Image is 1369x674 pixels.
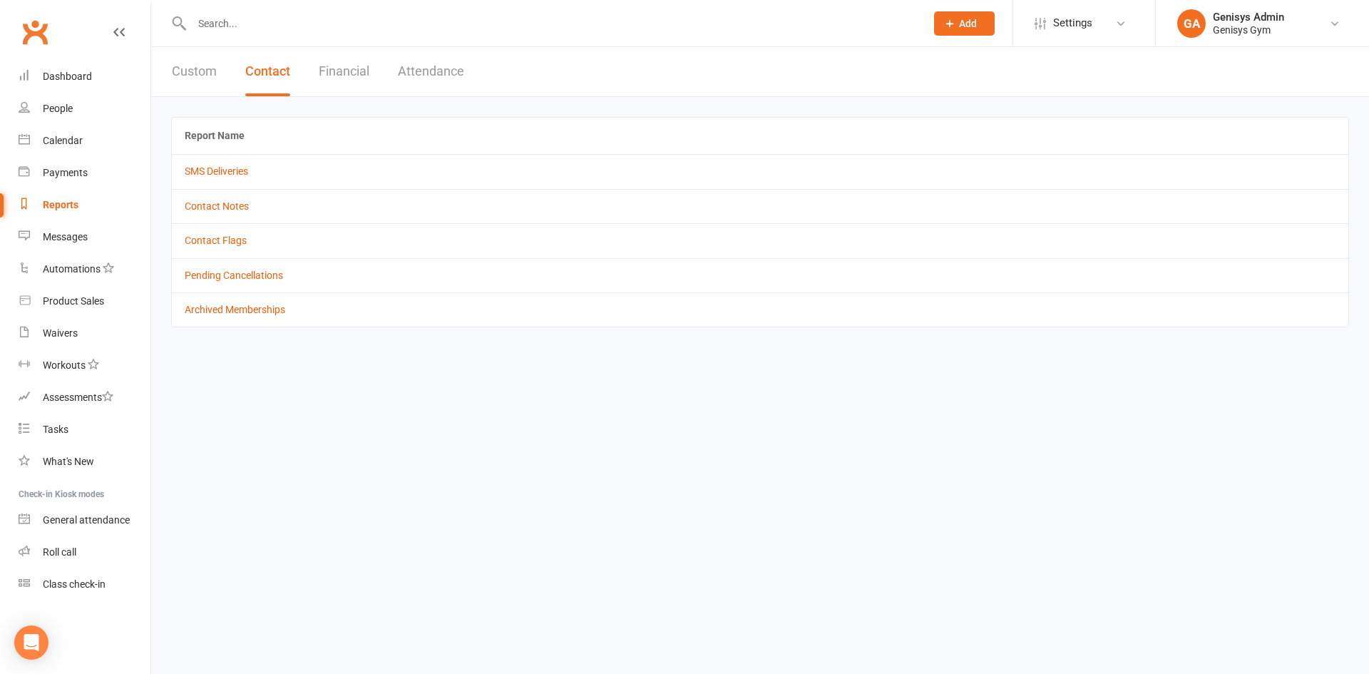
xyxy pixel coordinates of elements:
a: Dashboard [19,61,150,93]
div: Assessments [43,392,113,403]
a: Waivers [19,317,150,349]
a: Class kiosk mode [19,568,150,601]
button: Attendance [398,47,464,96]
div: Messages [43,231,88,242]
a: Roll call [19,536,150,568]
div: Roll call [43,546,76,558]
button: Custom [172,47,217,96]
button: Add [934,11,995,36]
div: Calendar [43,135,83,146]
div: What's New [43,456,94,467]
div: Reports [43,199,78,210]
a: Pending Cancellations [185,270,283,281]
a: What's New [19,446,150,478]
a: Payments [19,157,150,189]
a: General attendance kiosk mode [19,504,150,536]
a: Product Sales [19,285,150,317]
div: Waivers [43,327,78,339]
div: Genisys Gym [1213,24,1284,36]
a: Contact Notes [185,200,249,212]
div: Dashboard [43,71,92,82]
div: Automations [43,263,101,275]
button: Contact [245,47,290,96]
div: General attendance [43,514,130,526]
a: Clubworx [17,14,53,50]
th: Report Name [172,118,1348,154]
div: Class check-in [43,578,106,590]
div: Genisys Admin [1213,11,1284,24]
a: Messages [19,221,150,253]
div: Product Sales [43,295,104,307]
span: Add [959,18,977,29]
div: Open Intercom Messenger [14,626,48,660]
div: Workouts [43,359,86,371]
a: Contact Flags [185,235,247,246]
a: Calendar [19,125,150,157]
div: GA [1177,9,1206,38]
div: Payments [43,167,88,178]
a: Reports [19,189,150,221]
a: Archived Memberships [185,304,285,315]
a: SMS Deliveries [185,165,248,177]
a: People [19,93,150,125]
div: Tasks [43,424,68,435]
div: People [43,103,73,114]
a: Workouts [19,349,150,382]
a: Assessments [19,382,150,414]
input: Search... [188,14,916,34]
span: Settings [1053,7,1092,39]
a: Tasks [19,414,150,446]
button: Financial [319,47,369,96]
a: Automations [19,253,150,285]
